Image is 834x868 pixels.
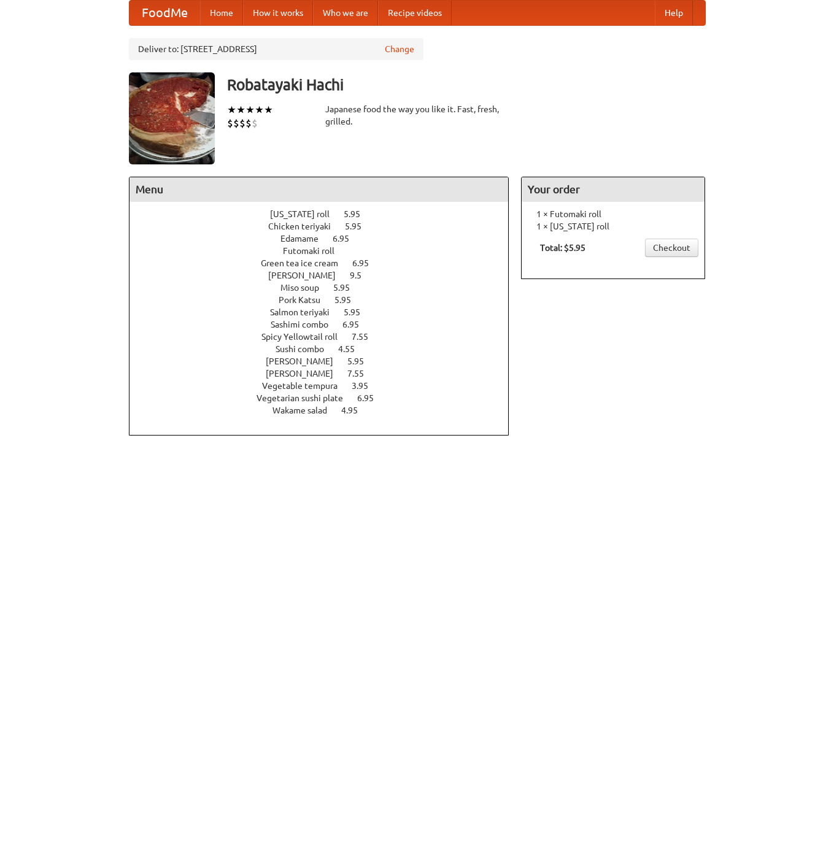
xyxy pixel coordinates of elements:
[266,356,387,366] a: [PERSON_NAME] 5.95
[271,320,382,329] a: Sashimi combo 6.95
[257,393,355,403] span: Vegetarian sushi plate
[283,246,369,256] a: Futomaki roll
[270,209,342,219] span: [US_STATE] roll
[233,117,239,130] li: $
[268,221,343,231] span: Chicken teriyaki
[280,283,331,293] span: Miso soup
[271,320,341,329] span: Sashimi combo
[266,356,346,366] span: [PERSON_NAME]
[239,117,245,130] li: $
[279,295,333,305] span: Pork Katsu
[528,208,698,220] li: 1 × Futomaki roll
[344,209,373,219] span: 5.95
[333,283,362,293] span: 5.95
[357,393,386,403] span: 6.95
[262,381,350,391] span: Vegetable tempura
[280,234,331,244] span: Edamame
[344,307,373,317] span: 5.95
[272,405,339,415] span: Wakame salad
[268,271,384,280] a: [PERSON_NAME] 9.5
[347,356,376,366] span: 5.95
[266,369,346,378] span: [PERSON_NAME]
[268,271,348,280] span: [PERSON_NAME]
[252,117,258,130] li: $
[528,220,698,232] li: 1 × [US_STATE] roll
[540,243,585,253] b: Total: $5.95
[270,307,342,317] span: Salmon teriyaki
[352,332,380,342] span: 7.55
[341,405,370,415] span: 4.95
[352,258,381,268] span: 6.95
[262,381,391,391] a: Vegetable tempura 3.95
[276,344,336,354] span: Sushi combo
[283,246,347,256] span: Futomaki roll
[280,234,372,244] a: Edamame 6.95
[245,103,255,117] li: ★
[255,103,264,117] li: ★
[347,369,376,378] span: 7.55
[129,38,423,60] div: Deliver to: [STREET_ADDRESS]
[345,221,374,231] span: 5.95
[276,344,377,354] a: Sushi combo 4.55
[245,117,252,130] li: $
[333,234,361,244] span: 6.95
[270,307,383,317] a: Salmon teriyaki 5.95
[266,369,387,378] a: [PERSON_NAME] 7.55
[279,295,374,305] a: Pork Katsu 5.95
[129,177,509,202] h4: Menu
[261,258,350,268] span: Green tea ice cream
[334,295,363,305] span: 5.95
[313,1,378,25] a: Who we are
[261,258,392,268] a: Green tea ice cream 6.95
[236,103,245,117] li: ★
[378,1,452,25] a: Recipe videos
[270,209,383,219] a: [US_STATE] roll 5.95
[243,1,313,25] a: How it works
[350,271,374,280] span: 9.5
[227,103,236,117] li: ★
[261,332,391,342] a: Spicy Yellowtail roll 7.55
[522,177,705,202] h4: Your order
[129,72,215,164] img: angular.jpg
[342,320,371,329] span: 6.95
[227,117,233,130] li: $
[338,344,367,354] span: 4.55
[272,405,380,415] a: Wakame salad 4.95
[268,221,384,231] a: Chicken teriyaki 5.95
[264,103,273,117] li: ★
[257,393,396,403] a: Vegetarian sushi plate 6.95
[325,103,509,128] div: Japanese food the way you like it. Fast, fresh, grilled.
[352,381,380,391] span: 3.95
[645,239,698,257] a: Checkout
[385,43,414,55] a: Change
[655,1,693,25] a: Help
[200,1,243,25] a: Home
[280,283,373,293] a: Miso soup 5.95
[261,332,350,342] span: Spicy Yellowtail roll
[129,1,200,25] a: FoodMe
[227,72,706,97] h3: Robatayaki Hachi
